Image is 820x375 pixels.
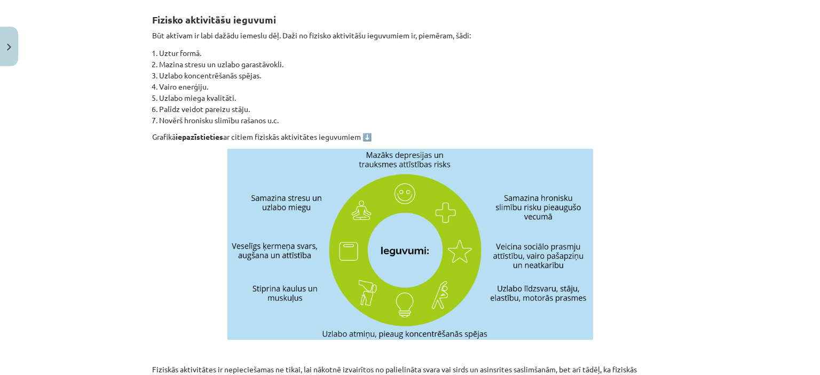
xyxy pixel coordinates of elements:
[152,13,276,26] strong: Fizisko aktivitāšu ieguvumi
[159,59,668,70] li: Mazina stresu un uzlabo garastāvokli.
[159,70,668,81] li: Uzlabo koncentrēšanās spējas.
[152,131,668,142] p: Grafikā ar citiem fiziskās aktivitātes ieguvumiem ⬇️
[152,30,668,41] p: Būt aktīvam ir labi dažādu iemeslu dēļ. Daži no fizisko aktivitāšu ieguvumiem ir, piemēram, šādi:
[176,132,223,141] strong: iepazīstieties
[159,115,668,126] li: Novērš hronisku slimību rašanos u.c.
[159,103,668,115] li: Palīdz veidot pareizu stāju.
[159,47,668,59] li: Uztur formā.
[7,44,11,51] img: icon-close-lesson-0947bae3869378f0d4975bcd49f059093ad1ed9edebbc8119c70593378902aed.svg
[159,81,668,92] li: Vairo enerģiju.
[159,92,668,103] li: Uzlabo miega kvalitāti.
